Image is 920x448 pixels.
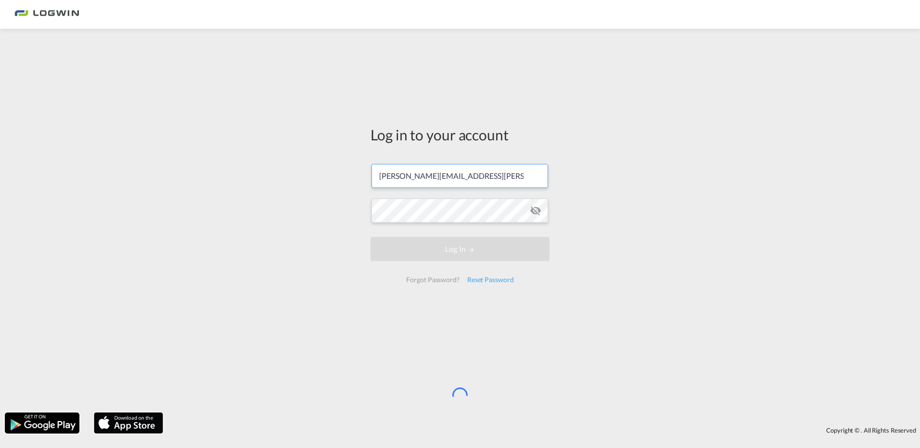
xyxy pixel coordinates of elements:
[463,271,518,288] div: Reset Password
[93,411,164,435] img: apple.png
[168,422,920,438] div: Copyright © . All Rights Reserved
[371,237,549,261] button: LOGIN
[530,205,541,216] md-icon: icon-eye-off
[14,4,79,25] img: bc73a0e0d8c111efacd525e4c8ad7d32.png
[371,164,548,188] input: Enter email/phone number
[371,124,549,145] div: Log in to your account
[402,271,463,288] div: Forgot Password?
[4,411,80,435] img: google.png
